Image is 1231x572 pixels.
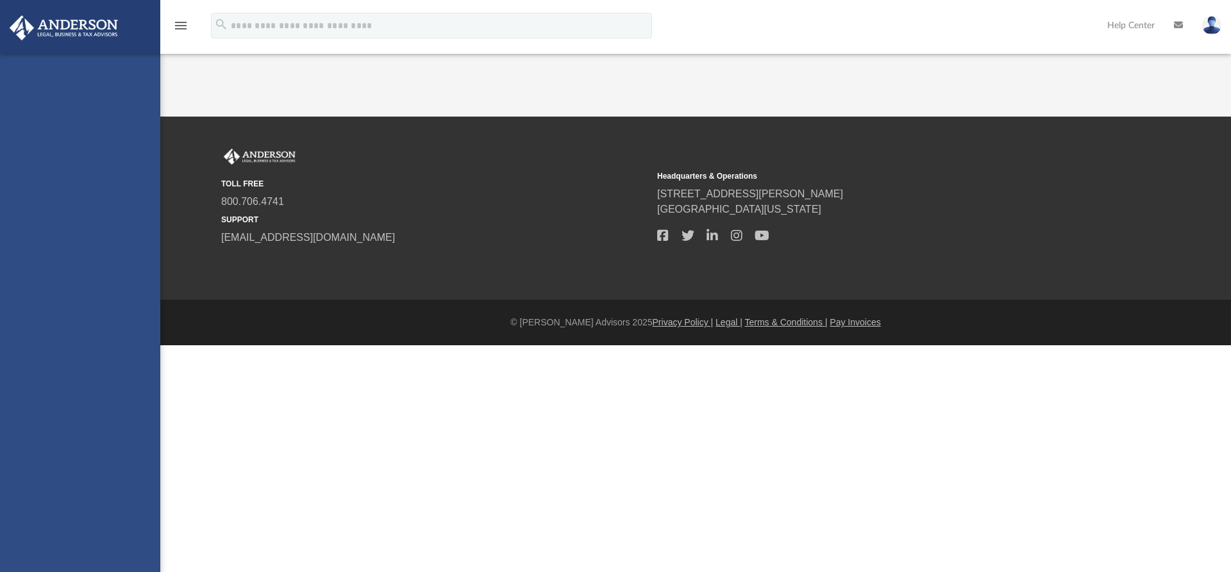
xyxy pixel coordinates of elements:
a: [STREET_ADDRESS][PERSON_NAME] [657,188,843,199]
img: Anderson Advisors Platinum Portal [221,149,298,165]
a: [GEOGRAPHIC_DATA][US_STATE] [657,204,821,215]
div: © [PERSON_NAME] Advisors 2025 [160,316,1231,329]
a: 800.706.4741 [221,196,284,207]
a: Legal | [716,317,742,327]
a: menu [173,24,188,33]
img: User Pic [1202,16,1221,35]
small: Headquarters & Operations [657,170,1084,182]
a: Terms & Conditions | [745,317,828,327]
i: menu [173,18,188,33]
a: Privacy Policy | [653,317,714,327]
a: Pay Invoices [830,317,880,327]
small: TOLL FREE [221,178,648,190]
img: Anderson Advisors Platinum Portal [6,15,122,40]
i: search [214,17,228,31]
a: [EMAIL_ADDRESS][DOMAIN_NAME] [221,232,395,243]
small: SUPPORT [221,214,648,225]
